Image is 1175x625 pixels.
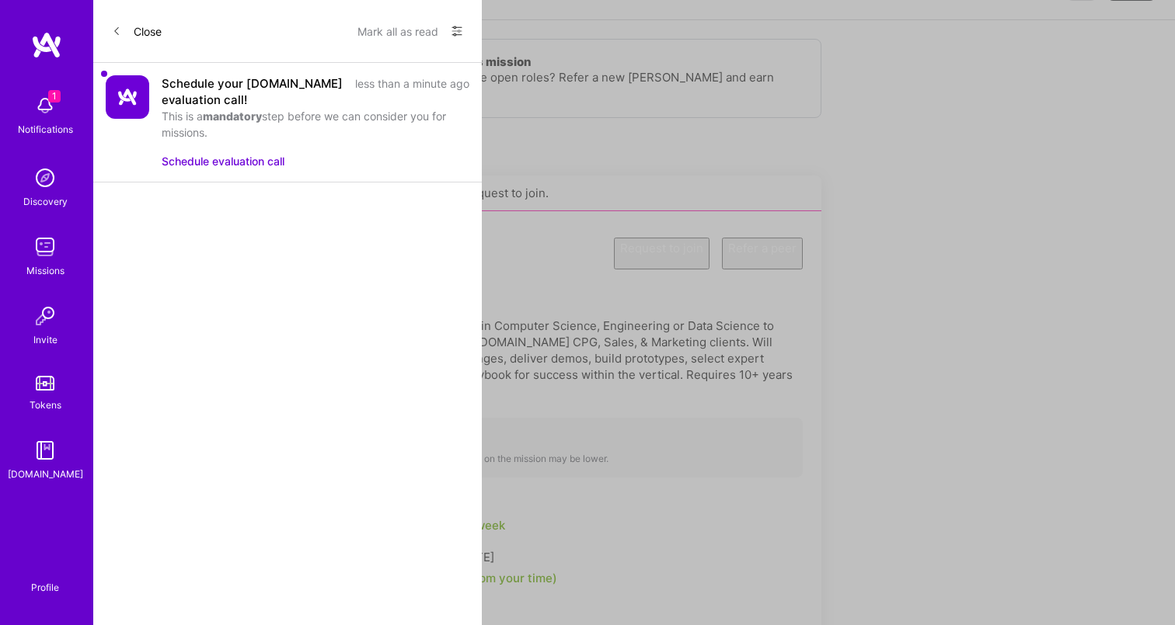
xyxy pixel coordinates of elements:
a: Profile [26,563,65,594]
div: Invite [33,332,58,348]
div: Profile [31,579,59,594]
b: mandatory [203,109,262,123]
img: logo [31,31,62,59]
span: 1 [48,90,61,102]
img: tokens [36,376,54,391]
img: discovery [30,162,61,193]
div: This is a step before we can consider you for missions. [162,108,469,141]
button: Mark all as read [357,19,438,43]
div: Tokens [30,397,61,413]
div: Notifications [18,121,73,137]
button: Close [112,19,162,43]
div: Discovery [23,193,68,210]
img: bell [30,90,61,121]
div: Schedule your [DOMAIN_NAME] evaluation call! [162,75,346,108]
div: less than a minute ago [355,75,469,108]
img: Company Logo [106,75,149,119]
img: Invite [30,300,61,332]
img: teamwork [30,231,61,262]
div: [DOMAIN_NAME] [8,466,83,482]
div: Missions [26,262,65,279]
img: guide book [30,435,61,466]
button: Schedule evaluation call [162,153,284,169]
